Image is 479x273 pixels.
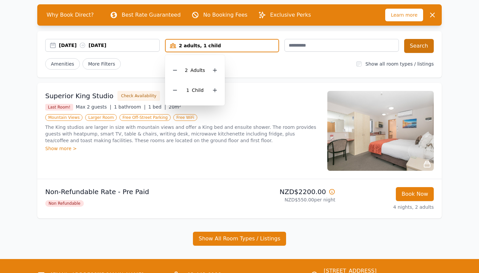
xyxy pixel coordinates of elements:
p: Exclusive Perks [270,11,311,19]
span: 2 [185,68,188,73]
span: Mountain Views [45,114,82,121]
span: 20m² [169,104,181,110]
span: Learn more [385,9,423,21]
span: 1 bed | [148,104,166,110]
p: 4 nights, 2 adults [341,204,434,210]
span: Child [192,88,204,93]
button: Amenities [45,58,80,70]
span: Why Book Direct? [41,8,99,22]
span: 1 [186,88,189,93]
span: Adult s [191,68,205,73]
span: Last Room! [45,104,73,111]
label: Show all room types / listings [366,61,434,67]
div: Show more > [45,145,319,152]
p: Non-Refundable Rate - Pre Paid [45,187,237,196]
span: Larger Room [85,114,117,121]
span: Free WiFi [173,114,197,121]
p: NZD$550.00 per night [242,196,335,203]
span: Non Refundable [45,200,84,207]
h3: Superior King Studio [45,91,113,101]
span: 1 bathroom | [114,104,146,110]
p: The King studios are larger in size with mountain views and offer a King bed and ensuite shower. ... [45,124,319,144]
button: Search [404,39,434,53]
button: Check Availability [117,91,160,101]
button: Show All Room Types / Listings [193,232,286,246]
p: NZD$2200.00 [242,187,335,196]
span: Max 2 guests | [76,104,111,110]
button: Book Now [396,187,434,201]
p: No Booking Fees [203,11,247,19]
span: Free Off-Street Parking [119,114,171,121]
div: [DATE] [DATE] [59,42,159,49]
p: Best Rate Guaranteed [122,11,181,19]
div: 2 adults, 1 child [166,42,279,49]
span: More Filters [82,58,121,70]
